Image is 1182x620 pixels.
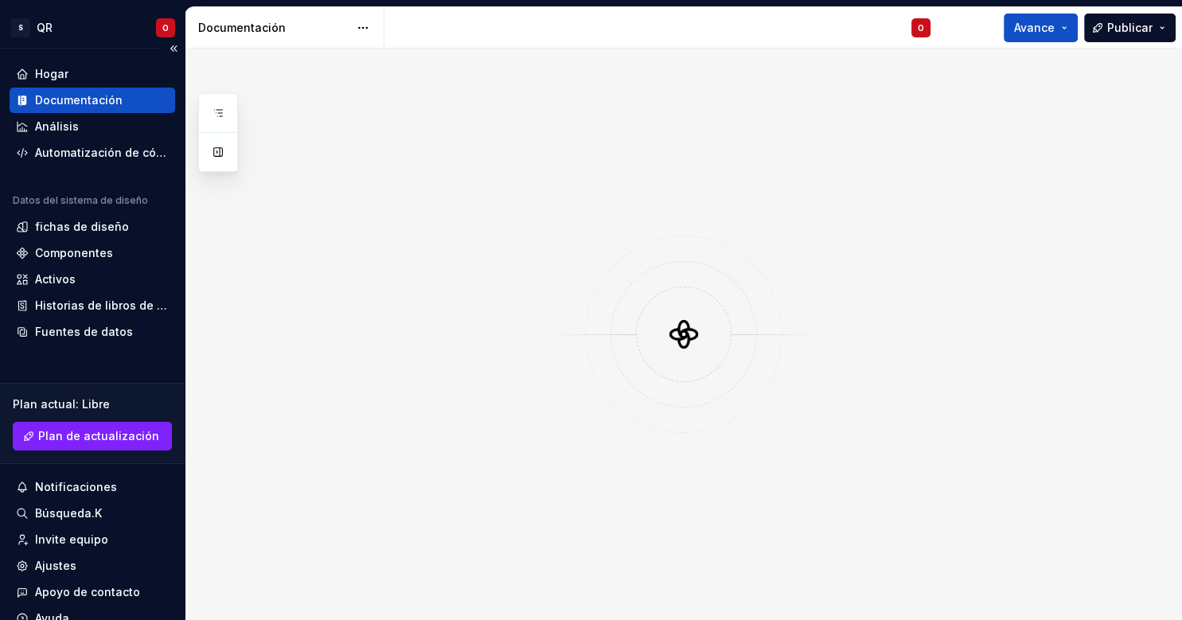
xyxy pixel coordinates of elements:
[10,140,175,166] a: Automatización de códigos
[35,245,113,261] div: Componentes
[35,271,76,287] div: Activos
[35,66,68,82] div: Hogar
[35,119,79,135] div: Análisis
[1014,20,1055,36] span: Avance
[1107,20,1153,36] span: Publicar
[10,114,175,139] a: Análisis
[35,479,117,495] div: Notificaciones
[10,240,175,266] a: Componentes
[10,553,175,579] a: Ajustes
[35,558,76,574] div: Ajustes
[11,18,30,37] div: S
[10,319,175,345] a: Fuentes de datos
[35,324,133,340] div: Fuentes de datos
[13,194,148,207] div: Datos del sistema de diseño
[198,20,349,36] div: Documentación
[10,527,175,552] a: Invite equipo
[10,579,175,605] button: Apoyo de contacto
[10,267,175,292] a: Activos
[3,10,181,45] button: SQRO
[10,501,175,526] button: Búsqueda.K
[918,21,924,34] div: O
[35,219,129,235] div: fichas de diseño
[35,145,169,161] div: Automatización de códigos
[35,505,102,521] div: Búsqueda.K
[10,214,175,240] a: fichas de diseño
[1004,14,1078,42] button: Avance
[13,422,172,450] a: Plan de actualización
[37,20,53,36] div: QR
[10,474,175,500] button: Notificaciones
[162,37,185,60] button: Derrumbarse barra lateral
[10,293,175,318] a: Historias de libros de cuentos
[10,61,175,87] a: Hogar
[10,88,175,113] a: Documentación
[38,428,159,444] span: Plan de actualización
[35,532,108,548] div: Invite equipo
[35,92,123,108] div: Documentación
[13,396,172,412] div: Plan actual: Libre
[35,298,169,314] div: Historias de libros de cuentos
[1084,14,1176,42] button: Publicar
[35,584,140,600] div: Apoyo de contacto
[162,21,169,34] div: O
